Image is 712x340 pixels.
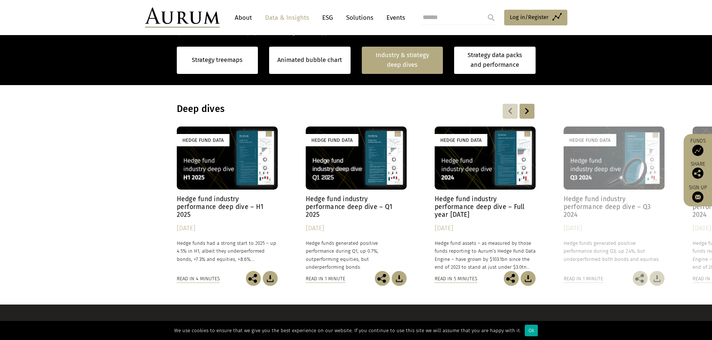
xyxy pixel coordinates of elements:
[263,271,278,286] img: Download Article
[246,271,261,286] img: Share this post
[177,195,278,219] h4: Hedge fund industry performance deep dive – H1 2025
[306,239,407,271] p: Hedge funds generated positive performance during Q1, up 0.7%, outperforming equities, but underp...
[383,11,405,25] a: Events
[564,134,616,146] div: Hedge Fund Data
[375,271,390,286] img: Share this post
[650,271,665,286] img: Download Article
[177,275,220,283] div: Read in 4 minutes
[277,55,342,65] a: Animated bubble chart
[177,239,278,263] p: Hedge funds had a strong start to 2025 – up 4.5% in H1, albeit they underperformed bonds, +7.3% a...
[435,275,477,283] div: Read in 5 minutes
[692,168,703,179] img: Share this post
[306,195,407,219] h4: Hedge fund industry performance deep dive – Q1 2025
[510,13,549,22] span: Log in/Register
[454,47,536,74] a: Strategy data packs and performance
[633,271,648,286] img: Share this post
[231,11,256,25] a: About
[687,138,708,156] a: Funds
[435,134,487,146] div: Hedge Fund Data
[306,223,407,234] div: [DATE]
[435,239,536,271] p: Hedge fund assets – as measured by those funds reporting to Aurum’s Hedge Fund Data Engine – have...
[392,271,407,286] img: Download Article
[177,127,278,271] a: Hedge Fund Data Hedge fund industry performance deep dive – H1 2025 [DATE] Hedge funds had a stro...
[145,7,220,28] img: Aurum
[525,325,538,336] div: Ok
[177,103,439,115] h3: Deep dives
[435,127,536,271] a: Hedge Fund Data Hedge fund industry performance deep dive – Full year [DATE] [DATE] Hedge fund as...
[306,127,407,271] a: Hedge Fund Data Hedge fund industry performance deep dive – Q1 2025 [DATE] Hedge funds generated ...
[306,134,358,146] div: Hedge Fund Data
[261,11,313,25] a: Data & Insights
[362,47,443,74] a: Industry & strategy deep dives
[342,11,377,25] a: Solutions
[521,271,536,286] img: Download Article
[687,162,708,179] div: Share
[192,55,243,65] a: Strategy treemaps
[504,10,567,25] a: Log in/Register
[177,223,278,234] div: [DATE]
[687,184,708,203] a: Sign up
[692,191,703,203] img: Sign up to our newsletter
[564,239,665,263] p: Hedge funds generated positive performance during Q3, up 2.4%, but underperformed both bonds and ...
[564,195,665,219] h4: Hedge fund industry performance deep dive – Q3 2024
[564,223,665,234] div: [DATE]
[318,11,337,25] a: ESG
[306,275,345,283] div: Read in 1 minute
[435,223,536,234] div: [DATE]
[564,275,603,283] div: Read in 1 minute
[504,271,519,286] img: Share this post
[435,195,536,219] h4: Hedge fund industry performance deep dive – Full year [DATE]
[692,145,703,156] img: Access Funds
[484,10,499,25] input: Submit
[177,134,229,146] div: Hedge Fund Data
